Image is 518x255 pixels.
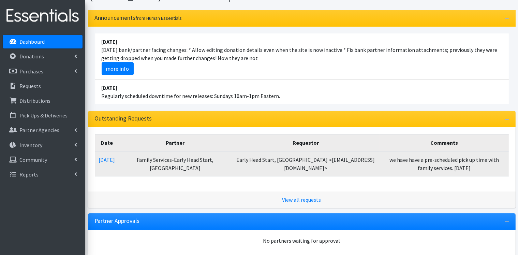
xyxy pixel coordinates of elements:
[19,142,42,148] p: Inventory
[380,134,508,151] th: Comments
[231,151,380,176] td: Early Head Start, [GEOGRAPHIC_DATA] <[EMAIL_ADDRESS][DOMAIN_NAME]>
[102,62,134,75] a: more info
[136,15,182,21] small: from Human Essentials
[3,168,83,181] a: Reports
[3,138,83,152] a: Inventory
[95,115,152,122] h3: Outstanding Requests
[19,171,39,178] p: Reports
[95,33,509,80] li: [DATE] bank/partner facing changes: * Allow editing donation details even when the site is now in...
[95,14,182,22] h3: Announcements
[95,237,509,245] div: No partners waiting for approval
[99,156,115,163] a: [DATE]
[3,109,83,122] a: Pick Ups & Deliveries
[3,4,83,27] img: HumanEssentials
[3,65,83,78] a: Purchases
[95,217,140,225] h3: Partner Approvals
[3,94,83,108] a: Distributions
[19,156,47,163] p: Community
[19,38,45,45] p: Dashboard
[95,134,119,151] th: Date
[19,53,44,60] p: Donations
[102,38,118,45] strong: [DATE]
[19,112,68,119] p: Pick Ups & Deliveries
[19,68,43,75] p: Purchases
[3,49,83,63] a: Donations
[19,127,59,133] p: Partner Agencies
[119,134,232,151] th: Partner
[3,153,83,167] a: Community
[231,134,380,151] th: Requestor
[102,84,118,91] strong: [DATE]
[119,151,232,176] td: Family Services-Early Head Start, [GEOGRAPHIC_DATA]
[3,123,83,137] a: Partner Agencies
[3,35,83,48] a: Dashboard
[19,83,41,89] p: Requests
[3,79,83,93] a: Requests
[380,151,508,176] td: we have have a pre-scheduled pick up time with family services. [DATE]
[282,196,321,203] a: View all requests
[19,97,50,104] p: Distributions
[95,80,509,104] li: Regularly scheduled downtime for new releases: Sundays 10am-1pm Eastern.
